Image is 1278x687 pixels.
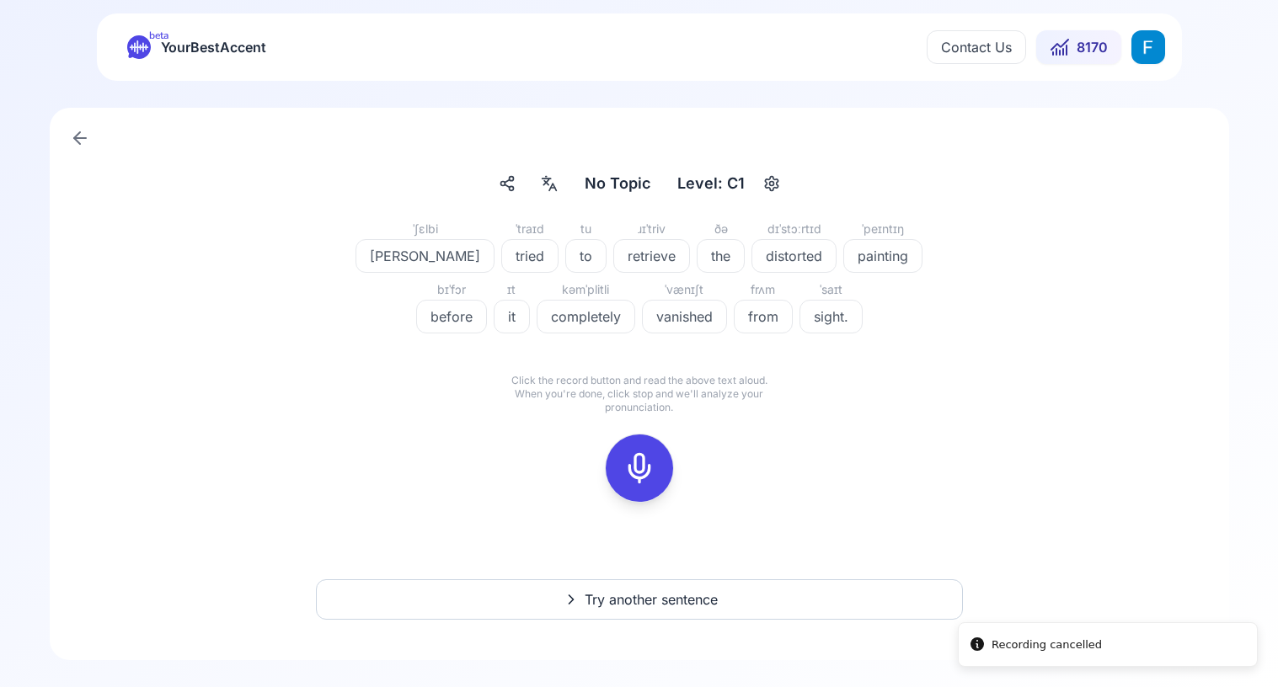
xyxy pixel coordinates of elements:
div: ˈvænɪʃt [642,280,727,300]
button: Contact Us [927,30,1026,64]
div: ˈtraɪd [501,219,559,239]
div: ˈsaɪt [799,280,863,300]
span: from [735,306,792,327]
button: Try another sentence [316,579,963,620]
div: dɪˈstɔːrtɪd [751,219,837,239]
div: ɪt [494,280,530,300]
span: vanished [643,306,726,327]
div: ðə [697,219,745,239]
div: ɹɪˈtriv [613,219,690,239]
span: retrieve [614,246,689,266]
span: beta [149,29,168,42]
div: ˈʃɛlbi [356,219,495,239]
button: vanished [642,300,727,333]
button: painting [843,239,922,273]
div: Recording cancelled [992,636,1102,653]
span: tried [502,246,558,266]
span: sight. [800,306,862,327]
span: before [417,306,486,327]
button: tried [501,239,559,273]
span: painting [844,246,922,266]
button: retrieve [613,239,690,273]
button: [PERSON_NAME] [356,239,495,273]
button: to [565,239,607,273]
button: it [494,300,530,333]
span: No Topic [585,172,650,195]
button: No Topic [578,168,657,199]
div: frʌm [734,280,793,300]
div: tu [565,219,607,239]
span: distorted [752,246,836,266]
button: from [734,300,793,333]
span: completely [537,306,634,327]
div: Level: C1 [671,168,751,199]
button: 8170 [1036,30,1121,64]
span: [PERSON_NAME] [356,246,494,266]
span: Try another sentence [585,589,718,610]
button: before [416,300,487,333]
span: the [698,246,744,266]
p: Click the record button and read the above text aloud. When you're done, click stop and we'll ana... [505,374,774,414]
span: it [495,306,529,327]
div: ˈpeɪntɪŋ [843,219,922,239]
button: sight. [799,300,863,333]
button: completely [537,300,635,333]
button: Level: C1 [671,168,785,199]
div: bɪˈfɔr [416,280,487,300]
span: to [566,246,606,266]
span: YourBestAccent [161,35,266,59]
div: kəmˈplitli [537,280,635,300]
a: betaYourBestAccent [114,35,280,59]
button: the [697,239,745,273]
span: 8170 [1077,37,1108,57]
button: distorted [751,239,837,273]
img: FB [1131,30,1165,64]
